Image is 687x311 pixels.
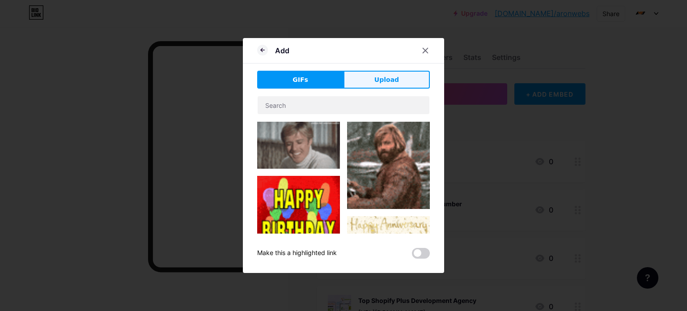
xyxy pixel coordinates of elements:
[343,71,430,89] button: Upload
[257,176,340,259] img: Gihpy
[347,216,430,299] img: Gihpy
[293,75,308,85] span: GIFs
[257,248,337,259] div: Make this a highlighted link
[347,122,430,209] img: Gihpy
[275,45,289,56] div: Add
[258,96,429,114] input: Search
[374,75,399,85] span: Upload
[257,71,343,89] button: GIFs
[257,122,340,169] img: Gihpy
